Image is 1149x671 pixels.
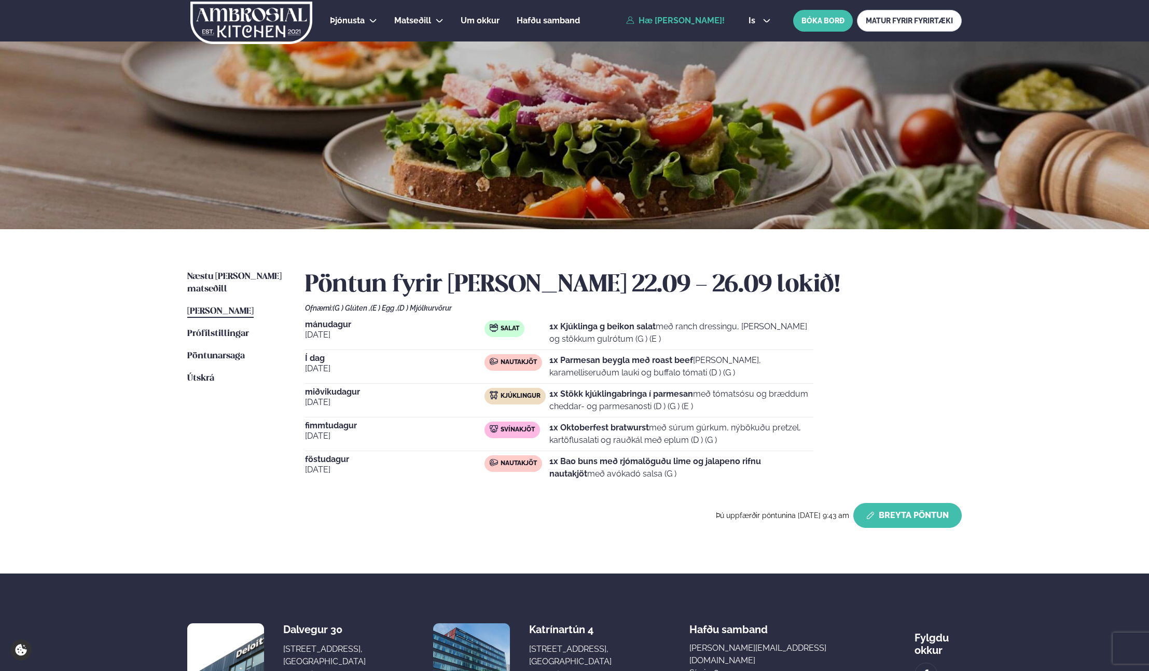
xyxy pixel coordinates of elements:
[187,305,254,318] a: [PERSON_NAME]
[305,304,962,312] div: Ofnæmi:
[529,643,612,668] div: [STREET_ADDRESS], [GEOGRAPHIC_DATA]
[716,511,849,520] span: Þú uppfærðir pöntunina [DATE] 9:43 am
[397,304,452,312] span: (D ) Mjólkurvörur
[749,17,758,25] span: is
[330,16,365,25] span: Þjónusta
[793,10,853,32] button: BÓKA BORÐ
[305,455,484,464] span: föstudagur
[189,2,313,44] img: logo
[305,354,484,362] span: Í dag
[517,15,580,27] a: Hafðu samband
[549,422,813,446] p: með súrum gúrkum, nýbökuðu pretzel, kartöflusalati og rauðkál með eplum (D ) (G )
[305,362,484,375] span: [DATE]
[283,623,366,636] div: Dalvegur 30
[689,642,837,667] a: [PERSON_NAME][EMAIL_ADDRESS][DOMAIN_NAME]
[187,329,249,338] span: Prófílstillingar
[187,272,282,293] span: Næstu [PERSON_NAME] matseðill
[626,16,725,25] a: Hæ [PERSON_NAME]!
[305,430,484,442] span: [DATE]
[517,16,580,25] span: Hafðu samband
[490,391,498,399] img: chicken.svg
[187,271,284,296] a: Næstu [PERSON_NAME] matseðill
[490,425,498,433] img: pork.svg
[501,459,537,468] span: Nautakjöt
[305,320,484,329] span: mánudagur
[549,388,813,413] p: með tómatsósu og bræddum cheddar- og parmesanosti (D ) (G ) (E )
[330,15,365,27] a: Þjónusta
[10,639,32,661] a: Cookie settings
[305,422,484,430] span: fimmtudagur
[549,389,693,399] strong: 1x Stökk kjúklingabringa í parmesan
[501,392,541,400] span: Kjúklingur
[283,643,366,668] div: [STREET_ADDRESS], [GEOGRAPHIC_DATA]
[549,456,761,479] strong: 1x Bao buns með rjómalöguðu lime og jalapeno rifnu nautakjöt
[187,307,254,316] span: [PERSON_NAME]
[305,396,484,409] span: [DATE]
[394,16,431,25] span: Matseðill
[501,358,537,367] span: Nautakjöt
[490,458,498,467] img: beef.svg
[394,15,431,27] a: Matseðill
[305,329,484,341] span: [DATE]
[461,16,500,25] span: Um okkur
[549,355,693,365] strong: 1x Parmesan beygla með roast beef
[187,374,214,383] span: Útskrá
[305,464,484,476] span: [DATE]
[187,372,214,385] a: Útskrá
[549,354,813,379] p: [PERSON_NAME], karamelliseruðum lauki og buffalo tómati (D ) (G )
[501,426,535,434] span: Svínakjöt
[501,325,519,333] span: Salat
[529,623,612,636] div: Katrínartún 4
[740,17,779,25] button: is
[490,324,498,332] img: salad.svg
[370,304,397,312] span: (E ) Egg ,
[305,271,962,300] h2: Pöntun fyrir [PERSON_NAME] 22.09 - 26.09 lokið!
[305,388,484,396] span: miðvikudagur
[333,304,370,312] span: (G ) Glúten ,
[187,328,249,340] a: Prófílstillingar
[549,320,813,345] p: með ranch dressingu, [PERSON_NAME] og stökkum gulrótum (G ) (E )
[549,455,813,480] p: með avókadó salsa (G )
[461,15,500,27] a: Um okkur
[915,623,962,656] div: Fylgdu okkur
[689,615,768,636] span: Hafðu samband
[490,357,498,366] img: beef.svg
[549,423,649,432] strong: 1x Oktoberfest bratwurst
[853,503,962,528] button: Breyta Pöntun
[187,350,245,362] a: Pöntunarsaga
[857,10,962,32] a: MATUR FYRIR FYRIRTÆKI
[549,321,656,331] strong: 1x Kjúklinga g beikon salat
[187,352,245,360] span: Pöntunarsaga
